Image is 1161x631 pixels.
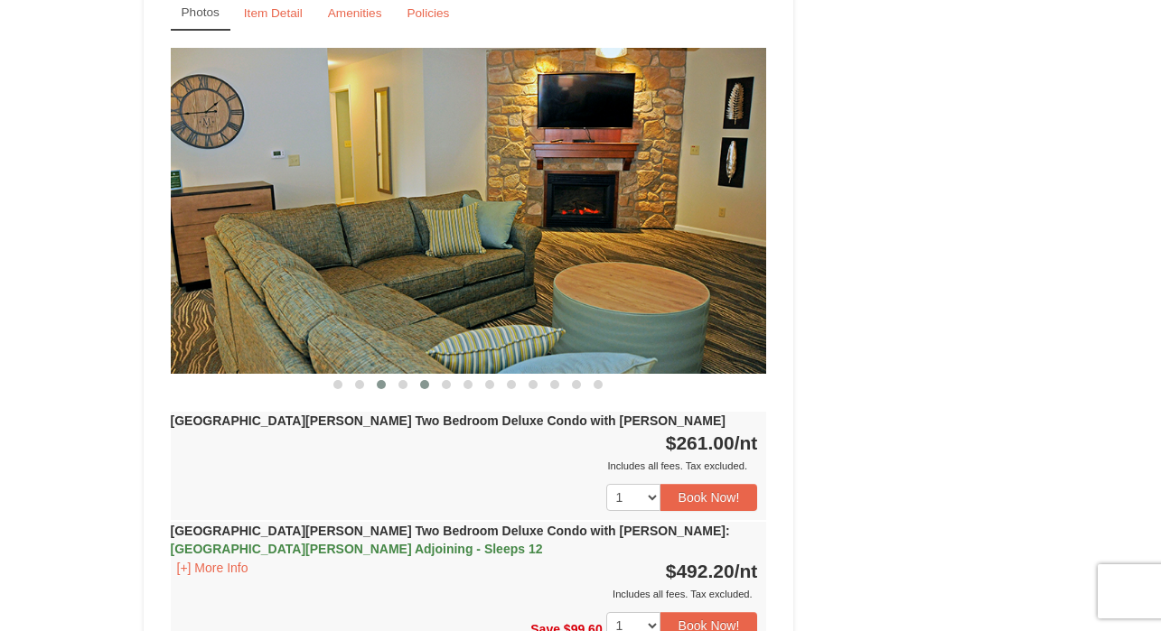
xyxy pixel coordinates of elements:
[328,6,382,20] small: Amenities
[171,524,730,556] strong: [GEOGRAPHIC_DATA][PERSON_NAME] Two Bedroom Deluxe Condo with [PERSON_NAME]
[171,542,543,556] span: [GEOGRAPHIC_DATA][PERSON_NAME] Adjoining - Sleeps 12
[171,558,255,578] button: [+] More Info
[407,6,449,20] small: Policies
[726,524,730,538] span: :
[666,561,735,581] span: $492.20
[171,413,726,428] strong: [GEOGRAPHIC_DATA][PERSON_NAME] Two Bedroom Deluxe Condo with [PERSON_NAME]
[171,457,758,475] div: Includes all fees. Tax excluded.
[735,561,758,581] span: /nt
[660,484,758,511] button: Book Now!
[182,5,220,19] small: Photos
[735,432,758,453] span: /nt
[666,432,758,453] strong: $261.00
[171,585,758,603] div: Includes all fees. Tax excluded.
[244,6,303,20] small: Item Detail
[171,48,767,374] img: 18876286-139-bfe9f994.jpg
